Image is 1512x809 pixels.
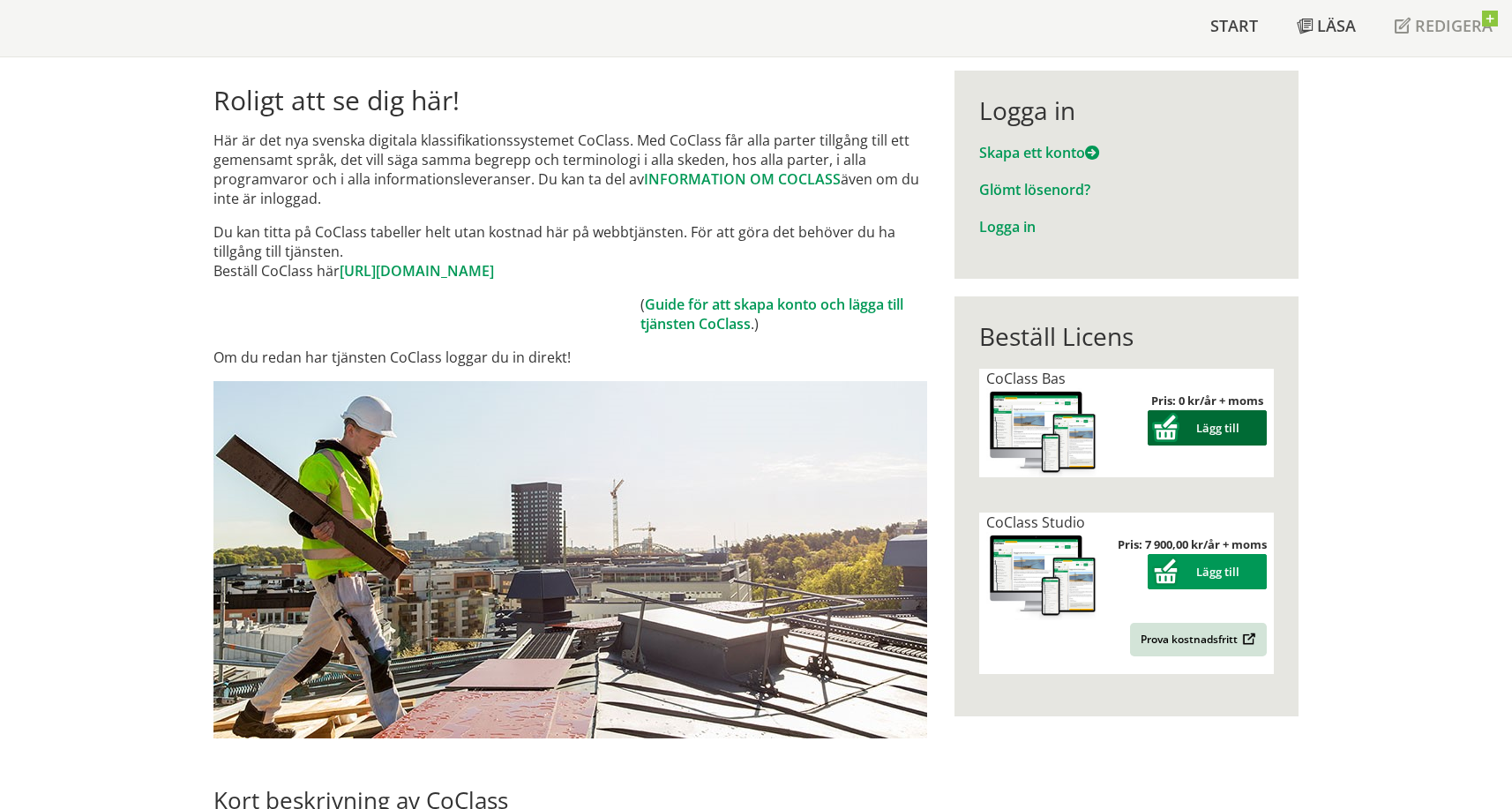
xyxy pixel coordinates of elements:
[1317,15,1356,36] span: Läsa
[640,295,927,333] td: ( .)
[213,222,927,281] p: Du kan titta på CoClass tabeller helt utan kostnad här på webbtjänsten. För att göra det behöver ...
[213,131,927,208] p: Här är det nya svenska digitala klassifikationssystemet CoClass. Med CoClass får alla parter till...
[213,381,927,738] img: login.jpg
[986,532,1099,621] img: coclass-license.jpg
[1148,410,1267,446] button: Lägg till
[640,295,903,333] a: Guide för att skapa konto och lägga till tjänsten CoClass
[213,85,927,116] h1: Roligt att se dig här!
[986,388,1099,477] img: coclass-license.jpg
[1130,623,1267,656] a: Prova kostnadsfritt
[340,261,494,281] a: [URL][DOMAIN_NAME]
[979,95,1273,125] div: Logga in
[1210,15,1258,36] span: Start
[1148,420,1267,436] a: Lägg till
[1118,536,1267,552] strong: Pris: 7 900,00 kr/år + moms
[1151,393,1263,408] strong: Pris: 0 kr/år + moms
[979,143,1099,162] a: Skapa ett konto
[213,348,927,367] p: Om du redan har tjänsten CoClass loggar du in direkt!
[1148,554,1267,589] button: Lägg till
[979,217,1036,236] a: Logga in
[979,180,1090,199] a: Glömt lösenord?
[1239,633,1256,646] img: Outbound.png
[986,369,1066,388] span: CoClass Bas
[1148,564,1267,580] a: Lägg till
[644,169,841,189] a: INFORMATION OM COCLASS
[986,513,1085,532] span: CoClass Studio
[979,321,1273,351] div: Beställ Licens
